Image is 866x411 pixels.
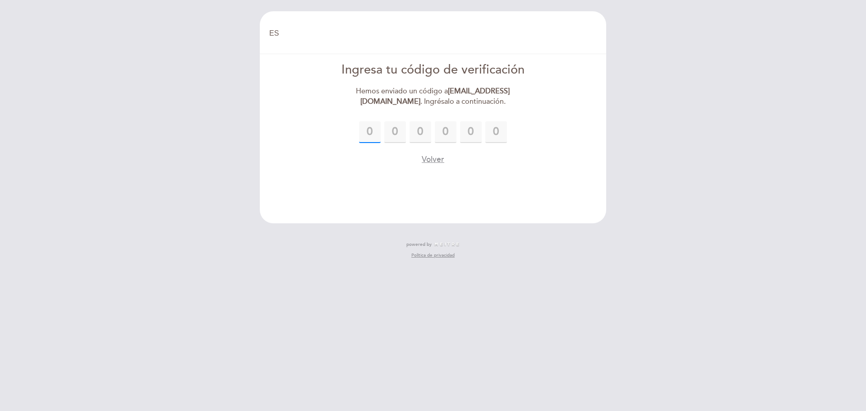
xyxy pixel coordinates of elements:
[359,121,381,143] input: 0
[384,121,406,143] input: 0
[422,154,444,165] button: Volver
[411,252,455,259] a: Política de privacidad
[360,87,510,106] strong: [EMAIL_ADDRESS][DOMAIN_NAME]
[435,121,456,143] input: 0
[330,61,537,79] div: Ingresa tu código de verificación
[460,121,482,143] input: 0
[330,86,537,107] div: Hemos enviado un código a . Ingrésalo a continuación.
[406,241,460,248] a: powered by
[406,241,432,248] span: powered by
[485,121,507,143] input: 0
[410,121,431,143] input: 0
[434,242,460,247] img: MEITRE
